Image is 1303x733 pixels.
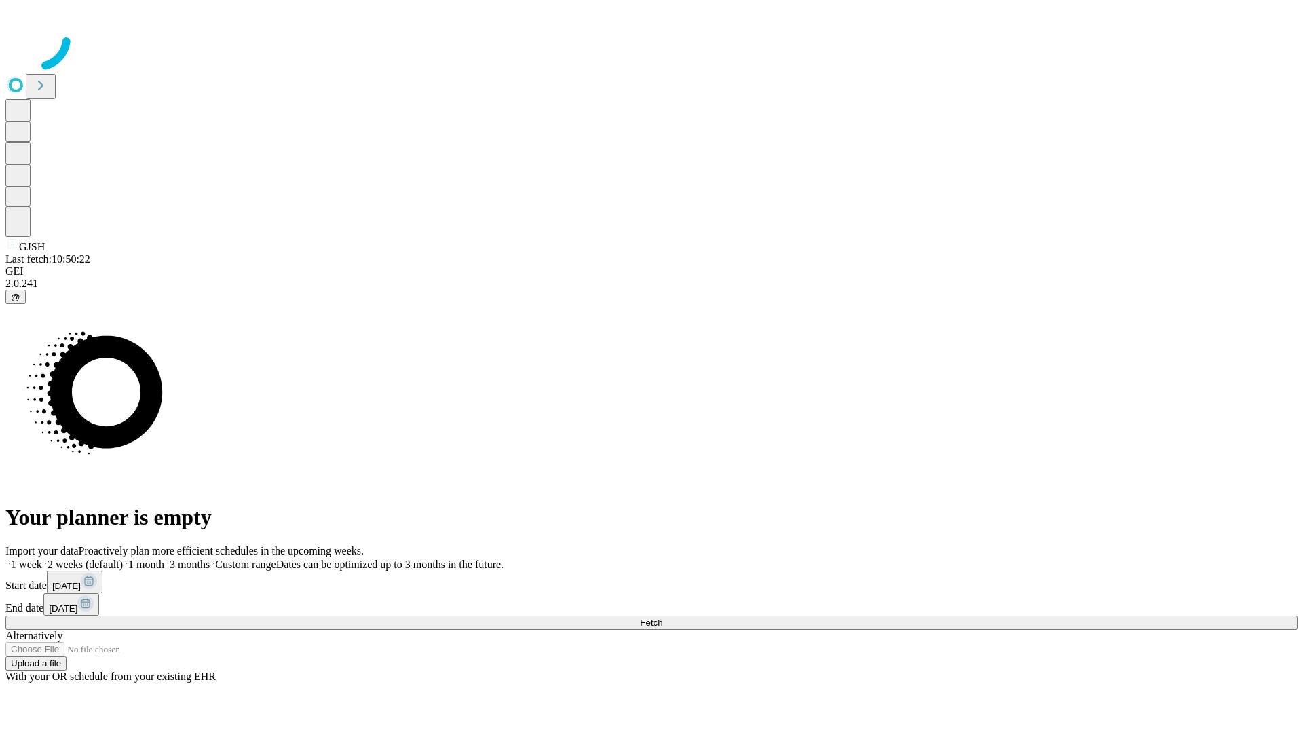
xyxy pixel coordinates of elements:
[5,616,1298,630] button: Fetch
[215,559,276,570] span: Custom range
[5,630,62,641] span: Alternatively
[49,603,77,614] span: [DATE]
[48,559,123,570] span: 2 weeks (default)
[128,559,164,570] span: 1 month
[43,593,99,616] button: [DATE]
[5,290,26,304] button: @
[79,545,364,557] span: Proactively plan more efficient schedules in the upcoming weeks.
[170,559,210,570] span: 3 months
[5,671,216,682] span: With your OR schedule from your existing EHR
[19,241,45,252] span: GJSH
[5,253,90,265] span: Last fetch: 10:50:22
[5,278,1298,290] div: 2.0.241
[5,265,1298,278] div: GEI
[5,545,79,557] span: Import your data
[5,593,1298,616] div: End date
[11,559,42,570] span: 1 week
[11,292,20,302] span: @
[276,559,504,570] span: Dates can be optimized up to 3 months in the future.
[52,581,81,591] span: [DATE]
[640,618,662,628] span: Fetch
[5,505,1298,530] h1: Your planner is empty
[47,571,102,593] button: [DATE]
[5,656,67,671] button: Upload a file
[5,571,1298,593] div: Start date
